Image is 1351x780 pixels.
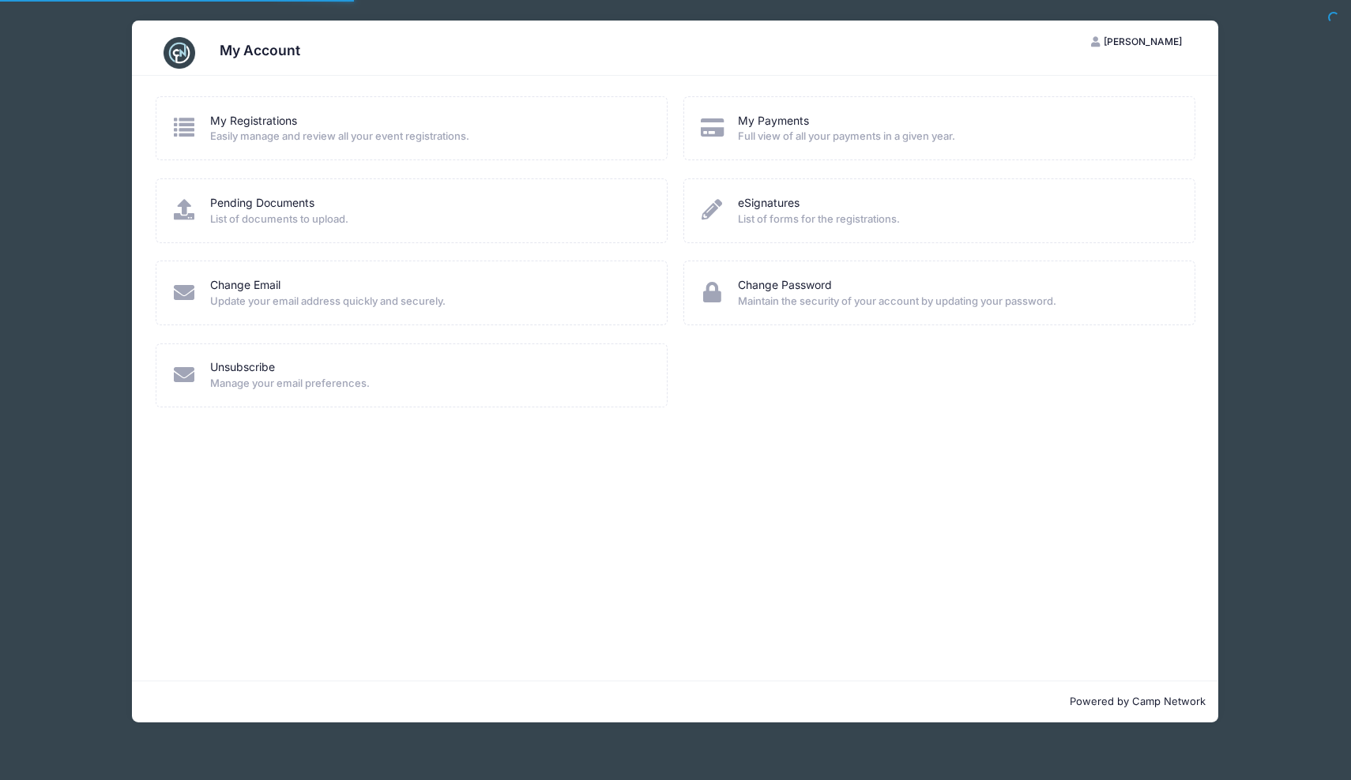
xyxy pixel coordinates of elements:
img: CampNetwork [164,37,195,69]
a: Change Password [738,277,832,294]
a: Change Email [210,277,280,294]
span: Easily manage and review all your event registrations. [210,129,646,144]
span: Maintain the security of your account by updating your password. [738,294,1174,309]
span: Manage your email preferences. [210,376,646,392]
a: My Registrations [210,113,297,129]
a: eSignatures [738,195,800,212]
p: Powered by Camp Network [145,694,1206,710]
span: Update your email address quickly and securely. [210,294,646,309]
a: My Payments [738,113,809,129]
span: [PERSON_NAME] [1104,36,1182,47]
span: List of forms for the registrations. [738,212,1174,227]
a: Pending Documents [210,195,314,212]
a: Unsubscribe [210,359,275,376]
h3: My Account [220,42,300,58]
button: [PERSON_NAME] [1077,28,1195,55]
span: Full view of all your payments in a given year. [738,129,1174,144]
span: List of documents to upload. [210,212,646,227]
